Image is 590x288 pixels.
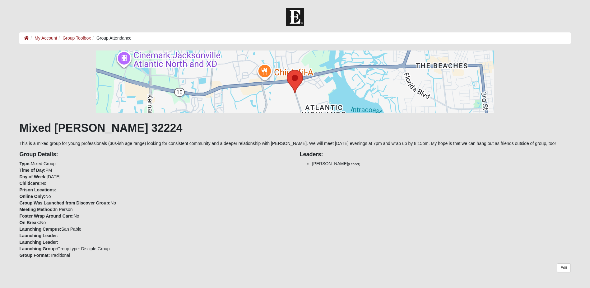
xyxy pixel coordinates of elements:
strong: Launching Leader: [19,240,58,245]
strong: Launching Group: [19,246,57,251]
a: My Account [35,36,57,41]
h4: Group Details: [19,151,290,158]
strong: Childcare: [19,181,40,186]
li: [PERSON_NAME] [312,161,570,167]
div: Mixed Group PM [DATE] No No No In Person No No San Pablo Group type: Disciple Group Traditional [15,147,295,259]
a: Group Toolbox [63,36,91,41]
strong: Day of Week: [19,174,47,179]
strong: Launching Campus: [19,227,61,232]
strong: On Break: [19,220,40,225]
strong: Type: [19,161,30,166]
strong: Time of Day: [19,168,45,173]
strong: Group Was Launched from Discover Group: [19,200,110,205]
strong: Meeting Method: [19,207,54,212]
li: Group Attendance [91,35,132,41]
img: Church of Eleven22 Logo [286,8,304,26]
strong: Prison Locations: [19,187,56,192]
a: Edit [557,263,570,272]
small: (Leader) [348,162,360,166]
strong: Group Format: [19,253,50,258]
strong: Launching Leader: [19,233,58,238]
strong: Online Only: [19,194,45,199]
h4: Leaders: [300,151,570,158]
h1: Mixed [PERSON_NAME] 32224 [19,121,570,135]
strong: Foster Wrap Around Care: [19,214,73,218]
